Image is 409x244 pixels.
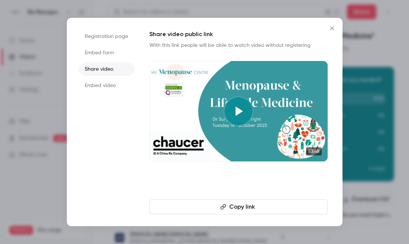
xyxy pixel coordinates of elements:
[149,42,328,49] p: With this link people will be able to watch video without registering
[149,199,328,214] button: Copy link
[149,61,328,161] a: 53:48
[325,21,340,36] button: Close
[79,79,134,92] li: Embed video
[149,30,328,39] h1: Share video public link
[79,46,134,60] li: Embed form
[79,30,134,43] li: Registration page
[306,147,322,155] span: 53:48
[79,62,134,76] li: Share video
